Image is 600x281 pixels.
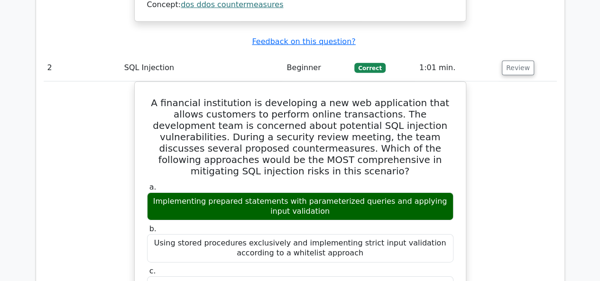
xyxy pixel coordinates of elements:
h5: A financial institution is developing a new web application that allows customers to perform onli... [146,97,454,177]
div: Using stored procedures exclusively and implementing strict input validation according to a white... [147,234,453,263]
div: Implementing prepared statements with parameterized queries and applying input validation [147,192,453,221]
td: 1:01 min. [415,54,498,82]
span: b. [149,224,157,233]
td: Beginner [283,54,351,82]
td: 2 [44,54,120,82]
a: Feedback on this question? [252,37,355,46]
span: Correct [354,63,385,73]
span: c. [149,266,156,275]
span: a. [149,182,157,191]
button: Review [502,61,534,75]
td: SQL Injection [120,54,283,82]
